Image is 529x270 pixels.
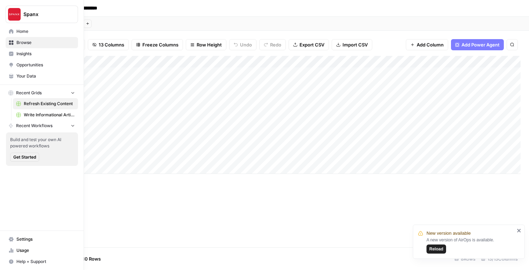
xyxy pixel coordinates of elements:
span: Help + Support [16,258,75,265]
a: Write Informational Article [13,109,78,121]
button: Reload [426,245,446,254]
span: Add Power Agent [461,41,500,48]
button: Get Started [10,153,39,162]
a: Home [6,26,78,37]
div: 13/13 Columns [478,253,521,264]
a: Opportunities [6,59,78,71]
a: Refresh Existing Content [13,98,78,109]
span: Usage [16,247,75,254]
button: Add Column [406,39,448,50]
button: Help + Support [6,256,78,267]
span: Write Informational Article [24,112,75,118]
span: Recent Workflows [16,123,52,129]
span: Get Started [13,154,36,160]
span: Recent Grids [16,90,42,96]
span: Insights [16,51,75,57]
span: Add 10 Rows [73,255,101,262]
div: 8 Rows [452,253,478,264]
a: Usage [6,245,78,256]
a: Settings [6,234,78,245]
span: Row Height [197,41,222,48]
button: Redo [259,39,286,50]
span: Import CSV [343,41,368,48]
span: Redo [270,41,281,48]
button: Recent Grids [6,88,78,98]
span: Browse [16,39,75,46]
span: Refresh Existing Content [24,101,75,107]
span: Reload [429,246,443,252]
button: close [517,228,522,233]
button: Freeze Columns [132,39,183,50]
button: Recent Workflows [6,121,78,131]
span: Undo [240,41,252,48]
a: Your Data [6,71,78,82]
span: Home [16,28,75,35]
span: New version available [426,230,471,237]
button: Import CSV [332,39,372,50]
a: Browse [6,37,78,48]
button: Row Height [186,39,226,50]
button: Export CSV [289,39,329,50]
img: Spanx Logo [8,8,21,21]
button: Add Power Agent [451,39,504,50]
span: Build and test your own AI powered workflows [10,137,74,149]
button: Undo [229,39,256,50]
span: 13 Columns [99,41,124,48]
span: Spanx [23,11,66,18]
div: A new version of AirOps is available. [426,237,515,254]
span: Opportunities [16,62,75,68]
button: 13 Columns [88,39,129,50]
span: Freeze Columns [142,41,178,48]
a: Insights [6,48,78,59]
span: Export CSV [299,41,324,48]
span: Settings [16,236,75,242]
span: Add Column [417,41,444,48]
span: Your Data [16,73,75,79]
button: Workspace: Spanx [6,6,78,23]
